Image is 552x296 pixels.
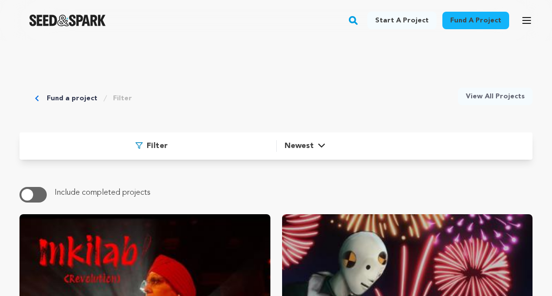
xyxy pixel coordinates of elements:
[147,140,168,152] span: Filter
[442,12,509,29] a: Fund a project
[135,142,143,149] img: Seed&Spark Funnel Icon
[367,12,437,29] a: Start a project
[35,88,132,109] div: Breadcrumb
[285,140,314,152] span: Newest
[113,93,132,103] a: Filter
[55,189,150,197] span: Include completed projects
[29,15,106,26] img: Seed&Spark Logo Dark Mode
[47,93,97,103] a: Fund a project
[458,88,533,105] a: View All Projects
[29,15,106,26] a: Seed&Spark Homepage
